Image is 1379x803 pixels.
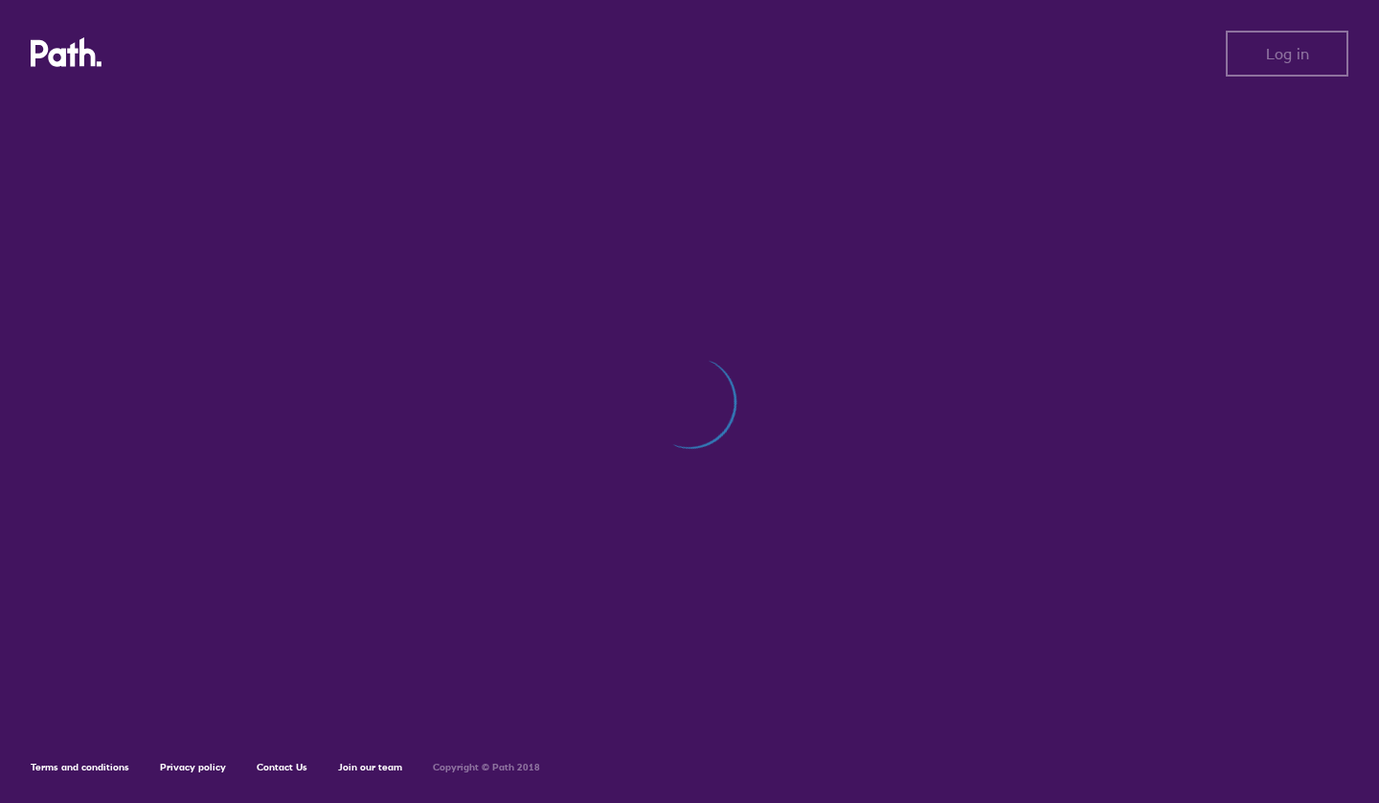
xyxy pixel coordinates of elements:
[433,762,540,773] h6: Copyright © Path 2018
[160,761,226,773] a: Privacy policy
[1266,45,1309,62] span: Log in
[338,761,402,773] a: Join our team
[1226,31,1348,77] button: Log in
[257,761,307,773] a: Contact Us
[31,761,129,773] a: Terms and conditions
